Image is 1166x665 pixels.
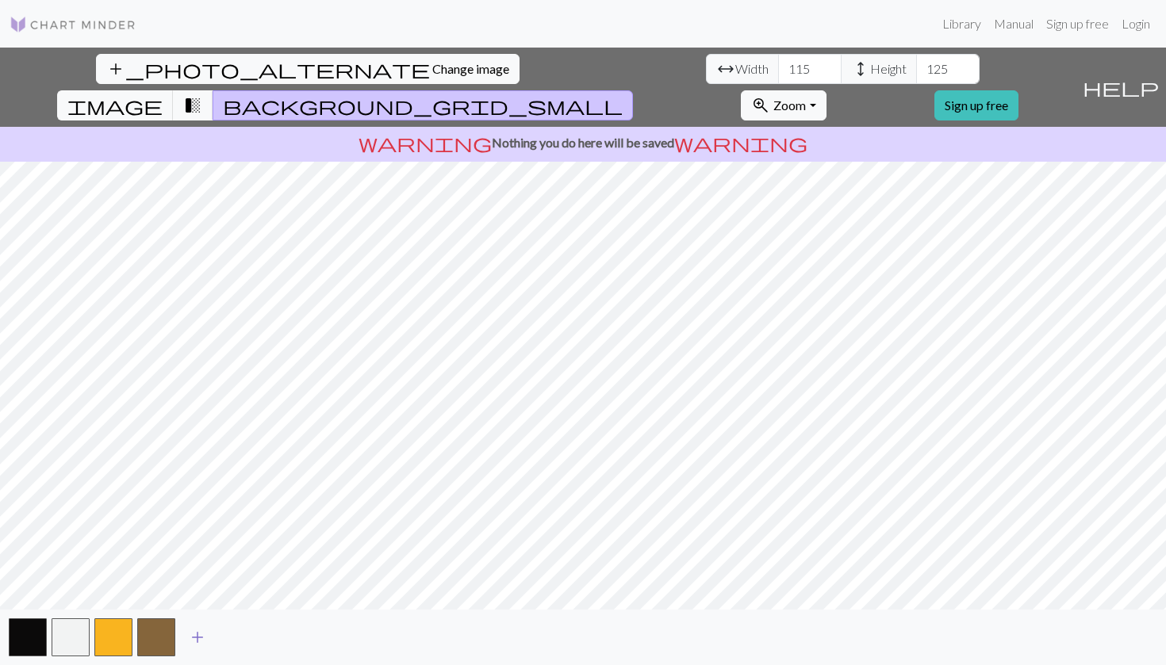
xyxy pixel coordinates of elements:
[1040,8,1115,40] a: Sign up free
[735,59,769,78] span: Width
[716,58,735,80] span: arrow_range
[674,132,807,154] span: warning
[178,622,217,652] button: Add color
[10,15,136,34] img: Logo
[851,58,870,80] span: height
[106,58,430,80] span: add_photo_alternate
[223,94,623,117] span: background_grid_small
[67,94,163,117] span: image
[359,132,492,154] span: warning
[934,90,1018,120] a: Sign up free
[1083,76,1159,98] span: help
[751,94,770,117] span: zoom_in
[6,133,1160,152] p: Nothing you do here will be saved
[188,626,207,648] span: add
[773,97,806,113] span: Zoom
[870,59,907,78] span: Height
[1115,8,1156,40] a: Login
[936,8,988,40] a: Library
[96,54,520,84] button: Change image
[432,61,509,76] span: Change image
[183,94,202,117] span: transition_fade
[988,8,1040,40] a: Manual
[741,90,826,120] button: Zoom
[1076,48,1166,127] button: Help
